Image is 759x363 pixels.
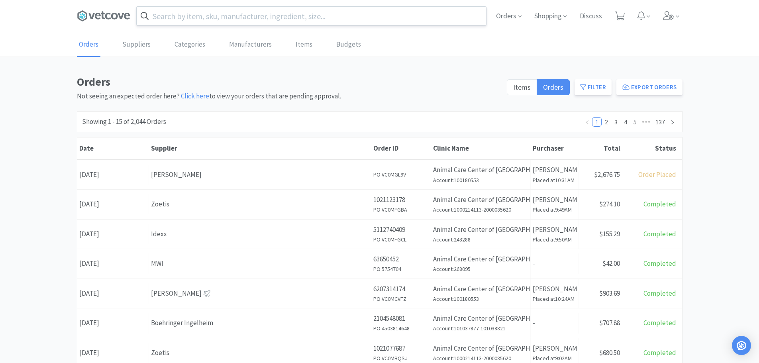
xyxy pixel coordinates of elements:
span: $274.10 [599,200,620,208]
p: Animal Care Center of [GEOGRAPHIC_DATA] [433,284,528,294]
div: Purchaser [533,144,577,153]
p: - [533,318,576,328]
a: Budgets [334,33,363,57]
p: Animal Care Center of [GEOGRAPHIC_DATA] [433,224,528,235]
span: Completed [643,318,676,327]
h6: PO: 5754704 [373,265,429,273]
h6: Placed at 9:02AM [533,354,576,363]
a: 4 [621,118,630,126]
a: Suppliers [120,33,153,57]
li: 3 [611,117,621,127]
span: Completed [643,348,676,357]
h6: Placed at 10:31AM [533,176,576,184]
h6: PO: VC0MCVFZ [373,294,429,303]
div: [DATE] [77,224,149,244]
div: [DATE] [77,283,149,304]
div: [DATE] [77,165,149,185]
span: $155.29 [599,230,620,238]
h6: Account: 243288 [433,235,528,244]
li: Next Page [668,117,677,127]
h6: Account: 1000214113-2000085620 [433,354,528,363]
p: Animal Care Center of [GEOGRAPHIC_DATA] [433,254,528,265]
div: Total [581,144,620,153]
div: Idexx [151,229,369,239]
a: 3 [612,118,620,126]
a: 5 [631,118,639,126]
p: [PERSON_NAME] [533,165,576,175]
h6: Account: 268095 [433,265,528,273]
button: Export Orders [616,79,683,95]
span: ••• [640,117,653,127]
p: [PERSON_NAME] [533,343,576,354]
p: Animal Care Center of [GEOGRAPHIC_DATA] [433,313,528,324]
span: $680.50 [599,348,620,357]
span: Completed [643,289,676,298]
div: [DATE] [77,343,149,363]
span: Completed [643,230,676,238]
p: - [533,258,576,269]
li: 137 [653,117,668,127]
div: Zoetis [151,199,369,210]
h6: Placed at 9:50AM [533,235,576,244]
span: Completed [643,200,676,208]
a: 1 [592,118,601,126]
a: Manufacturers [227,33,274,57]
div: Date [79,144,147,153]
div: Zoetis [151,347,369,358]
li: 2 [602,117,611,127]
i: icon: right [670,120,675,125]
span: $42.00 [602,259,620,268]
li: Previous Page [582,117,592,127]
a: Orders [77,33,100,57]
input: Search by item, sku, manufacturer, ingredient, size... [137,7,486,25]
div: Boehringer Ingelheim [151,318,369,328]
a: 137 [653,118,667,126]
h1: Orders [77,73,502,91]
h6: PO: VC0MGL9V [373,170,429,179]
h6: PO: VC0MFGCL [373,235,429,244]
div: [PERSON_NAME] [151,169,369,180]
li: 1 [592,117,602,127]
h6: PO: 4503814648 [373,324,429,333]
button: Filter [575,79,612,95]
span: Items [513,82,531,92]
div: Not seeing an expected order here? to view your orders that are pending approval. [77,73,502,102]
span: Completed [643,259,676,268]
p: [PERSON_NAME] [533,194,576,205]
div: [DATE] [77,253,149,274]
div: [DATE] [77,194,149,214]
a: Items [294,33,314,57]
h6: Account: 100180553 [433,176,528,184]
a: Discuss [577,13,605,20]
div: [DATE] [77,313,149,333]
div: Supplier [151,144,369,153]
h6: Placed at 10:24AM [533,294,576,303]
p: [PERSON_NAME] [533,224,576,235]
div: Clinic Name [433,144,529,153]
p: 1021077687 [373,343,429,354]
h6: Account: 101037877-101038821 [433,324,528,333]
a: Click here [181,92,209,100]
p: 2104548081 [373,313,429,324]
p: Animal Care Center of [GEOGRAPHIC_DATA] [433,165,528,175]
div: MWI [151,258,369,269]
div: [PERSON_NAME] [151,288,369,299]
p: [PERSON_NAME] [533,284,576,294]
h6: Placed at 9:49AM [533,205,576,214]
p: 1021123178 [373,194,429,205]
li: 4 [621,117,630,127]
p: 5112740409 [373,224,429,235]
h6: Account: 1000214113-2000085620 [433,205,528,214]
div: Open Intercom Messenger [732,336,751,355]
li: 5 [630,117,640,127]
span: Order Placed [638,170,676,179]
span: $707.88 [599,318,620,327]
p: Animal Care Center of [GEOGRAPHIC_DATA] [433,194,528,205]
li: Next 5 Pages [640,117,653,127]
a: 2 [602,118,611,126]
span: $2,676.75 [594,170,620,179]
div: Status [624,144,676,153]
a: Categories [173,33,207,57]
div: Showing 1 - 15 of 2,044 Orders [82,116,166,127]
h6: Account: 100180553 [433,294,528,303]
